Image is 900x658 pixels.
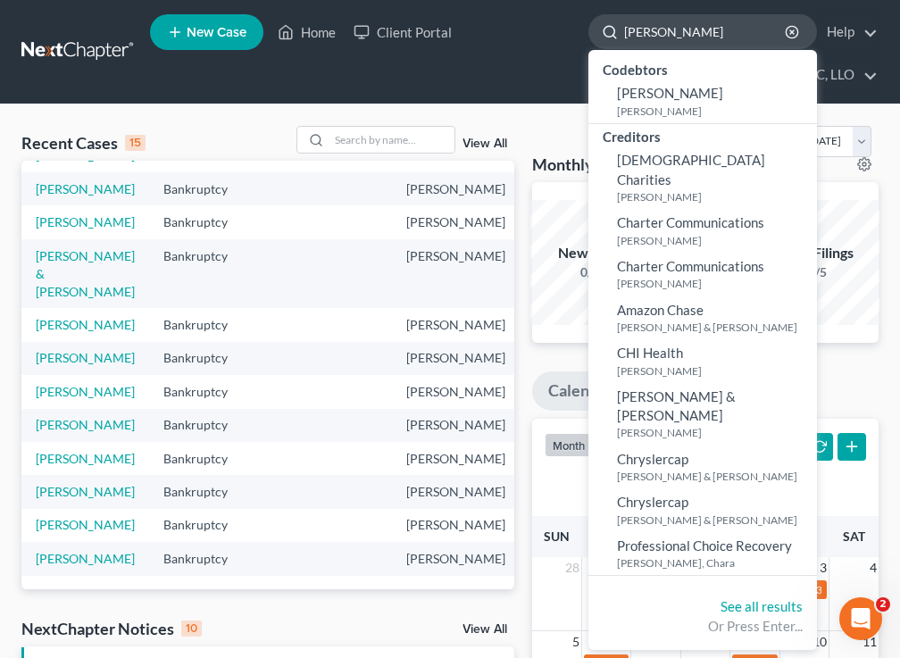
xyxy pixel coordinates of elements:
div: 10 [181,621,202,637]
input: Search by name... [329,127,454,153]
span: Chryslercap [617,494,688,510]
a: [DEMOGRAPHIC_DATA] Charities[PERSON_NAME] [588,146,817,209]
div: New Filings [754,243,879,263]
span: 5 [571,631,581,653]
button: month [545,433,593,457]
small: [PERSON_NAME] & [PERSON_NAME] [617,512,812,528]
a: [PERSON_NAME][PERSON_NAME] [588,79,817,123]
span: CHI Health [617,345,683,361]
span: 3 [818,557,829,579]
a: Professional Choice Recovery[PERSON_NAME], Chara [588,532,817,576]
h3: Monthly Progress [532,154,659,175]
td: Bankruptcy [149,542,261,575]
span: Charter Communications [617,214,764,230]
td: Bankruptcy [149,409,261,442]
a: [PERSON_NAME] [36,350,135,365]
td: [PERSON_NAME] [392,542,520,575]
td: [PERSON_NAME] [392,442,520,475]
a: [PERSON_NAME] [36,417,135,432]
td: Bankruptcy [149,205,261,238]
td: Bankruptcy [149,509,261,542]
span: Amazon Chase [617,302,704,318]
td: Bankruptcy [149,375,261,408]
td: Bankruptcy [149,342,261,375]
a: Help [818,16,878,48]
small: [PERSON_NAME] [617,189,812,204]
a: [PERSON_NAME] [36,214,135,229]
a: [PERSON_NAME] [36,384,135,399]
span: Sat [843,529,865,544]
a: Chryslercap[PERSON_NAME] & [PERSON_NAME] [588,446,817,489]
span: 2 [876,597,890,612]
span: New Case [187,26,246,39]
span: 10 [811,631,829,653]
span: Charter Communications [617,258,764,274]
div: NextChapter Notices [21,618,202,639]
td: [PERSON_NAME] [392,205,520,238]
a: View All [462,137,507,150]
div: Recent Cases [21,132,146,154]
td: Bankruptcy [149,475,261,508]
td: [PERSON_NAME] [392,239,520,308]
small: [PERSON_NAME] [617,104,812,119]
div: 15 [125,135,146,151]
a: Charter Communications[PERSON_NAME] [588,209,817,253]
div: Codebtors [588,57,817,79]
a: [PERSON_NAME] & [PERSON_NAME][PERSON_NAME] [588,383,817,446]
small: [PERSON_NAME] [617,363,812,379]
iframe: Intercom live chat [839,597,882,640]
td: Bankruptcy [149,239,261,308]
a: Amazon Chase[PERSON_NAME] & [PERSON_NAME] [588,296,817,340]
td: Bankruptcy [149,172,261,205]
td: [PERSON_NAME] [392,375,520,408]
a: CHI Health[PERSON_NAME] [588,339,817,383]
div: Creditors [588,124,817,146]
span: [DEMOGRAPHIC_DATA] Charities [617,152,765,187]
span: 11 [861,631,879,653]
a: See all results [721,598,803,614]
a: [PERSON_NAME] [36,517,135,532]
span: [PERSON_NAME] & [PERSON_NAME] [617,388,736,423]
td: [PERSON_NAME] [392,308,520,341]
a: [PERSON_NAME] [36,317,135,332]
div: 0/10 [530,263,655,281]
span: [PERSON_NAME] [617,85,723,101]
div: Or Press Enter... [603,617,803,636]
a: View All [462,623,507,636]
a: Calendar [532,371,629,411]
small: [PERSON_NAME] [617,276,812,291]
span: Sun [544,529,570,544]
td: [PERSON_NAME] [392,342,520,375]
small: [PERSON_NAME] & [PERSON_NAME] [617,469,812,484]
span: 4 [868,557,879,579]
a: Home [269,16,345,48]
a: [PERSON_NAME] [36,451,135,466]
td: [PERSON_NAME] [392,509,520,542]
a: [PERSON_NAME] [36,181,135,196]
td: [PERSON_NAME] [392,409,520,442]
a: [PERSON_NAME] [36,484,135,499]
small: [PERSON_NAME] [617,233,812,248]
a: Chryslercap[PERSON_NAME] & [PERSON_NAME] [588,488,817,532]
a: [PERSON_NAME] Law, PC, LLO [661,59,878,91]
span: Professional Choice Recovery [617,537,792,554]
td: Bankruptcy [149,308,261,341]
a: [PERSON_NAME] [36,551,135,566]
span: Chryslercap [617,451,688,467]
td: Bankruptcy [149,442,261,475]
input: Search by name... [624,15,787,48]
a: Charter Communications[PERSON_NAME] [588,253,817,296]
small: [PERSON_NAME] & [PERSON_NAME] [617,320,812,335]
div: 0/5 [754,263,879,281]
td: [PERSON_NAME] [392,172,520,205]
td: [PERSON_NAME] [392,475,520,508]
small: [PERSON_NAME] [617,425,812,440]
span: 28 [563,557,581,579]
div: New Leads [530,243,655,263]
small: [PERSON_NAME], Chara [617,555,812,571]
a: Client Portal [345,16,461,48]
a: [PERSON_NAME] & [PERSON_NAME] [36,248,135,299]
